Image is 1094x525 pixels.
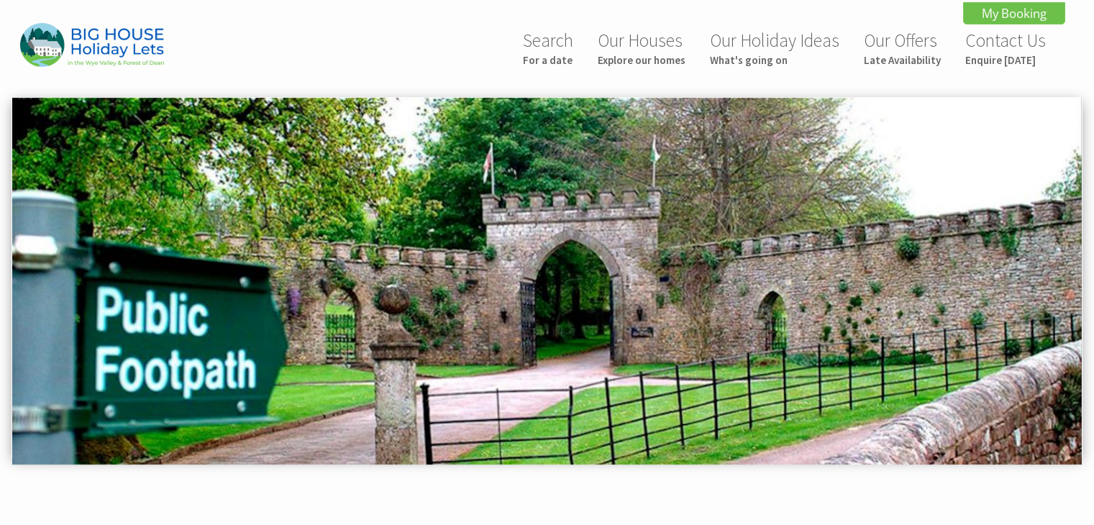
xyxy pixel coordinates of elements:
[965,53,1046,67] small: Enquire [DATE]
[523,53,573,67] small: For a date
[963,2,1065,24] a: My Booking
[710,29,839,67] a: Our Holiday IdeasWhat's going on
[864,53,941,67] small: Late Availability
[523,29,573,67] a: SearchFor a date
[864,29,941,67] a: Our OffersLate Availability
[965,29,1046,67] a: Contact UsEnquire [DATE]
[598,29,685,67] a: Our HousesExplore our homes
[710,53,839,67] small: What's going on
[20,23,164,67] img: Big House Holiday Lets
[598,53,685,67] small: Explore our homes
